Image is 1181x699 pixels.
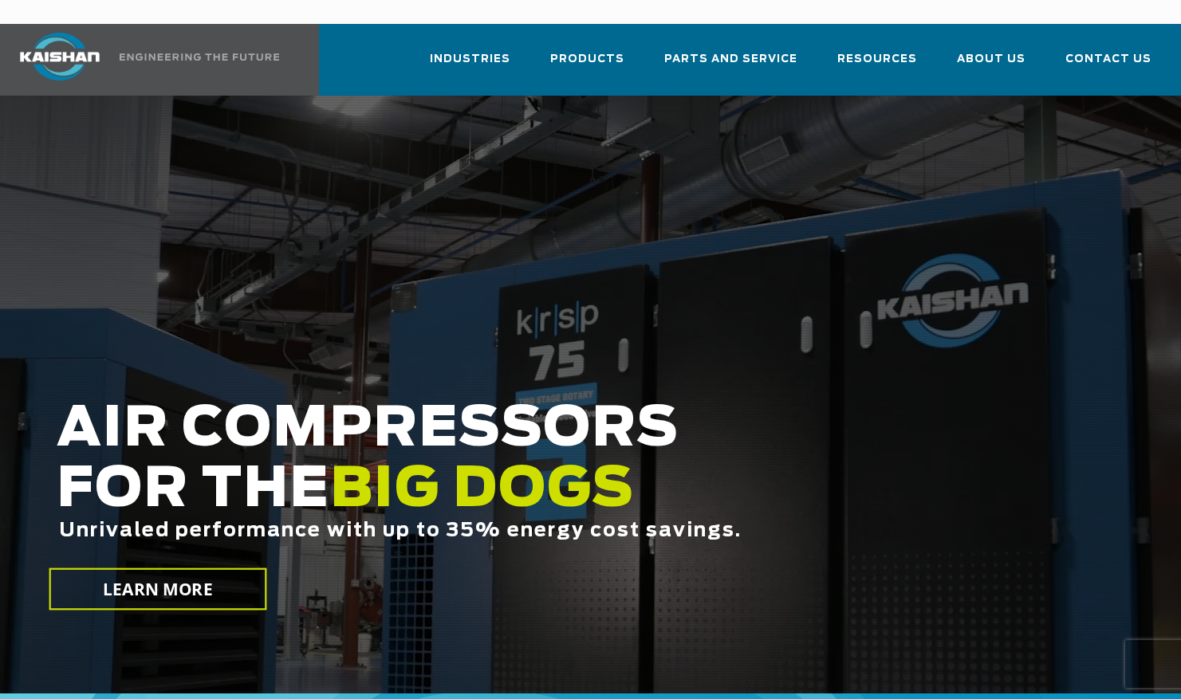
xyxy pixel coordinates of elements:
a: Products [550,38,624,92]
a: LEARN MORE [49,568,267,611]
a: Industries [430,38,510,92]
a: Contact Us [1065,38,1151,92]
h2: AIR COMPRESSORS FOR THE [57,399,943,591]
span: LEARN MORE [104,578,214,601]
span: Contact Us [1065,50,1151,69]
a: Resources [837,38,917,92]
span: Products [550,50,624,69]
a: About Us [957,38,1026,92]
span: Unrivaled performance with up to 35% energy cost savings. [59,521,742,540]
span: Resources [837,50,917,69]
img: Engineering the future [120,53,279,61]
span: Parts and Service [664,50,797,69]
span: About Us [957,50,1026,69]
a: Parts and Service [664,38,797,92]
span: BIG DOGS [330,463,635,517]
span: Industries [430,50,510,69]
